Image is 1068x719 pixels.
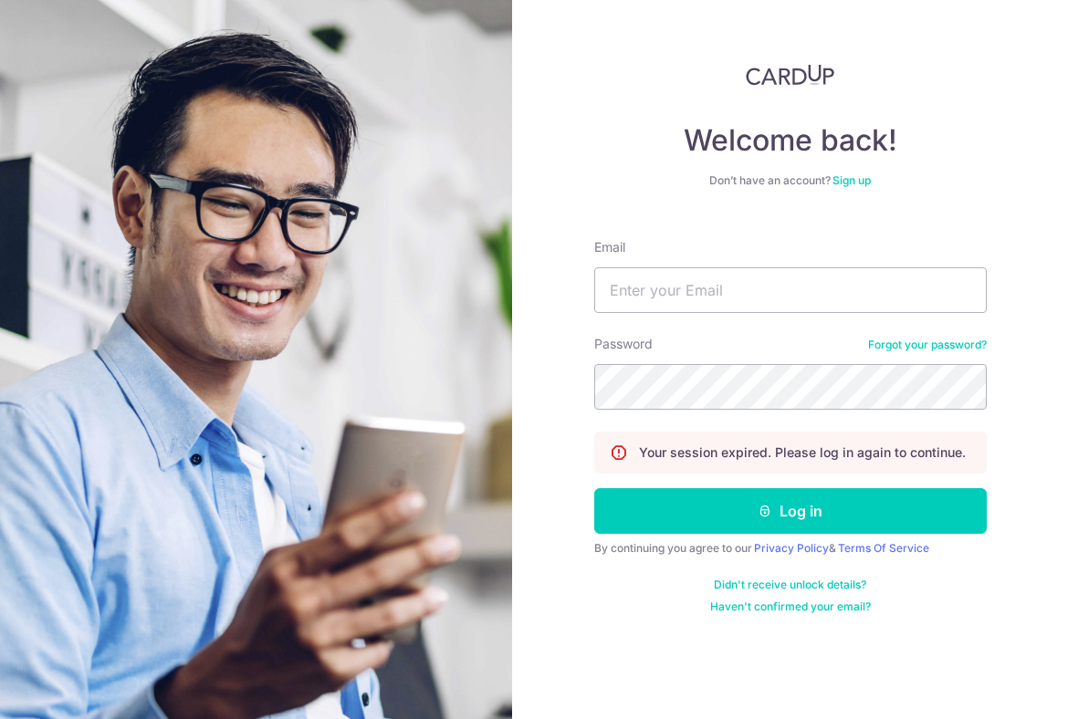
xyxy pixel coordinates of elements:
p: Your session expired. Please log in again to continue. [639,443,966,462]
a: Forgot your password? [868,338,987,352]
label: Email [594,238,625,256]
a: Privacy Policy [754,541,829,555]
img: CardUp Logo [746,64,835,86]
a: Didn't receive unlock details? [714,578,866,592]
div: By continuing you agree to our & [594,541,987,556]
button: Log in [594,488,987,534]
input: Enter your Email [594,267,987,313]
label: Password [594,335,653,353]
a: Terms Of Service [838,541,929,555]
a: Sign up [832,173,871,187]
a: Haven't confirmed your email? [710,599,871,614]
div: Don’t have an account? [594,173,987,188]
h4: Welcome back! [594,122,987,159]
